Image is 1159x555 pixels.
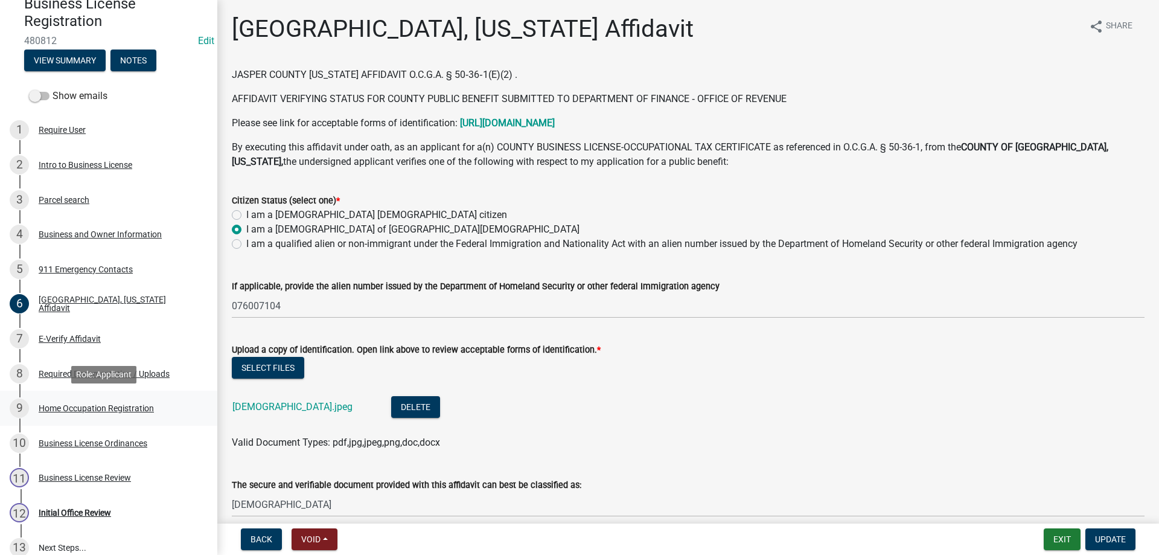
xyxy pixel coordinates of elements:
div: E-Verify Affidavit [39,335,101,343]
button: View Summary [24,50,106,71]
label: Show emails [29,89,107,103]
div: Intro to Business License [39,161,132,169]
span: Valid Document Types: pdf,jpg,jpeg,png,doc,docx [232,437,440,448]
div: 12 [10,503,29,522]
label: If applicable, provide the alien number issued by the Department of Homeland Security or other fe... [232,283,720,291]
div: Business License Review [39,473,131,482]
div: Require User [39,126,86,134]
button: Exit [1044,528,1081,550]
p: AFFIDAVIT VERIFYING STATUS FOR COUNTY PUBLIC BENEFIT SUBMITTED TO DEPARTMENT OF FINANCE ‐ OFFICE ... [232,92,1145,106]
label: The secure and verifiable document provided with this affidavit can best be classified as: [232,481,581,490]
div: 4 [10,225,29,244]
div: Initial Office Review [39,508,111,517]
div: 11 [10,468,29,487]
a: Edit [198,35,214,47]
div: Business License Ordinances [39,439,147,448]
div: Required Documentation / Uploads [39,370,170,378]
button: Select files [232,357,304,379]
div: Role: Applicant [71,366,136,383]
wm-modal-confirm: Delete Document [391,402,440,414]
div: 8 [10,364,29,383]
label: I am a [DEMOGRAPHIC_DATA] of [GEOGRAPHIC_DATA][DEMOGRAPHIC_DATA] [246,222,579,237]
button: Update [1085,528,1135,550]
span: Update [1095,534,1126,544]
div: 10 [10,434,29,453]
span: Back [251,534,272,544]
label: I am a [DEMOGRAPHIC_DATA] [DEMOGRAPHIC_DATA] citizen [246,208,507,222]
wm-modal-confirm: Notes [110,56,156,66]
wm-modal-confirm: Edit Application Number [198,35,214,47]
div: 9 [10,399,29,418]
p: JASPER COUNTY [US_STATE] AFFIDAVIT O.C.G.A. § 50‐36‐1(E)(2) . [232,68,1145,82]
div: [GEOGRAPHIC_DATA], [US_STATE] Affidavit [39,295,198,312]
i: share [1089,19,1103,34]
button: shareShare [1079,14,1142,38]
a: [DEMOGRAPHIC_DATA].jpeg [232,401,353,412]
label: Citizen Status (select one) [232,197,340,205]
div: Business and Owner Information [39,230,162,239]
button: Back [241,528,282,550]
button: Void [292,528,337,550]
div: 5 [10,260,29,279]
span: 480812 [24,35,193,47]
div: Parcel search [39,196,89,204]
div: Home Occupation Registration [39,404,154,412]
wm-modal-confirm: Summary [24,56,106,66]
div: 6 [10,294,29,313]
p: By executing this affidavit under oath, as an applicant for a(n) COUNTY BUSINESS LICENSE-OCCUPATI... [232,140,1145,169]
div: 911 Emergency Contacts [39,265,133,274]
h1: [GEOGRAPHIC_DATA], [US_STATE] Affidavit [232,14,694,43]
span: Share [1106,19,1132,34]
button: Delete [391,396,440,418]
div: 2 [10,155,29,175]
p: Please see link for acceptable forms of identification: [232,116,1145,130]
button: Notes [110,50,156,71]
label: I am a qualified alien or non-immigrant under the Federal Immigration and Nationality Act with an... [246,237,1078,251]
a: [URL][DOMAIN_NAME] [460,117,555,129]
label: Upload a copy of identification. Open link above to review acceptable forms of identification. [232,346,601,354]
div: 3 [10,190,29,210]
div: 1 [10,120,29,140]
div: 7 [10,329,29,348]
span: Void [301,534,321,544]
